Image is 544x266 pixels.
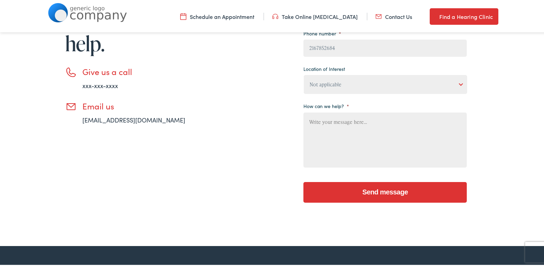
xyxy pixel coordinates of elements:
[180,11,254,19] a: Schedule an Appointment
[430,11,436,19] img: utility icon
[303,38,467,55] input: (XXX) XXX - XXXX
[430,7,498,23] a: Find a Hearing Clinic
[82,80,118,88] a: xxx-xxx-xxxx
[180,11,186,19] img: utility icon
[82,100,206,110] h3: Email us
[82,65,206,75] h3: Give us a call
[303,64,345,71] label: Location of Interest
[375,11,382,19] img: utility icon
[303,102,349,108] label: How can we help?
[82,114,185,123] a: [EMAIL_ADDRESS][DOMAIN_NAME]
[272,11,358,19] a: Take Online [MEDICAL_DATA]
[303,29,341,35] label: Phone number
[375,11,412,19] a: Contact Us
[272,11,278,19] img: utility icon
[303,181,467,201] input: Send message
